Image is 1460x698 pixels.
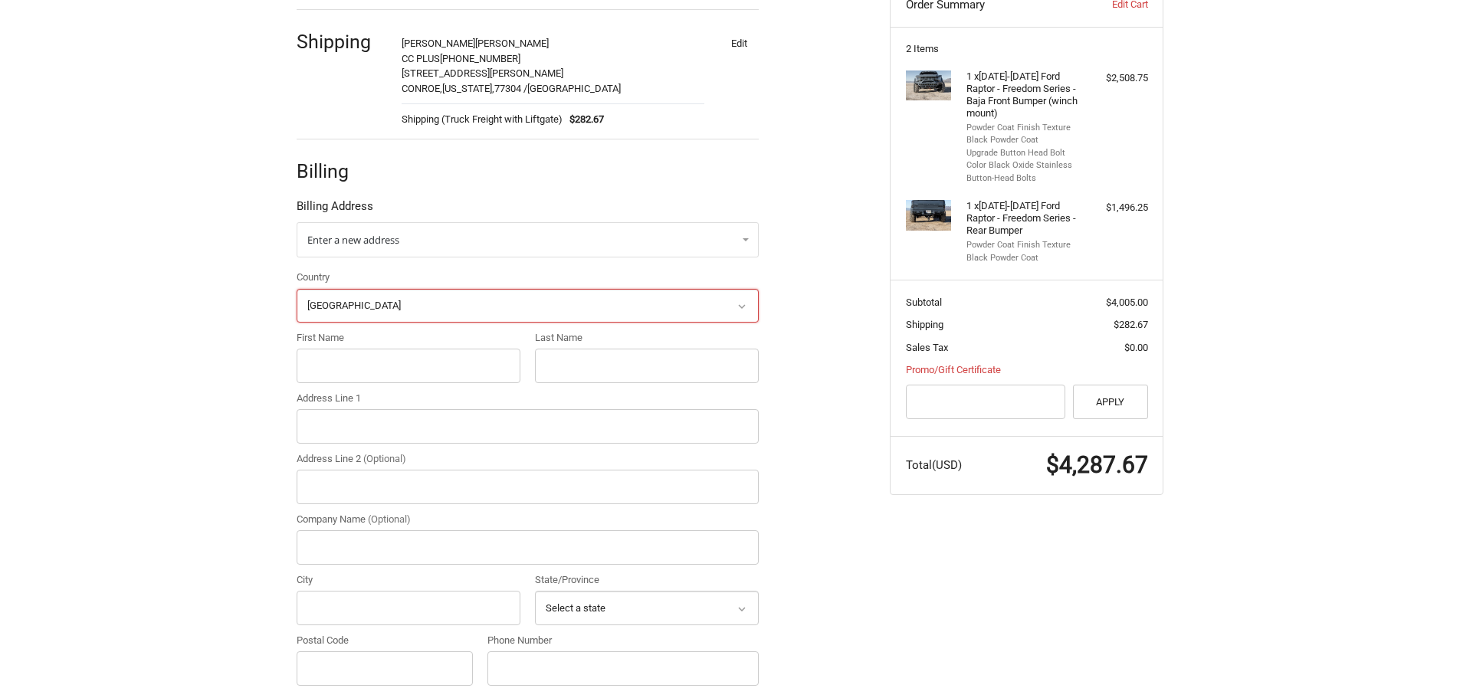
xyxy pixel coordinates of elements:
[363,453,406,464] small: (Optional)
[297,512,759,527] label: Company Name
[297,572,520,588] label: City
[906,297,942,308] span: Subtotal
[906,342,948,353] span: Sales Tax
[966,239,1084,264] li: Powder Coat Finish Texture Black Powder Coat
[906,364,1001,375] a: Promo/Gift Certificate
[966,70,1084,120] h4: 1 x [DATE]-[DATE] Ford Raptor - Freedom Series - Baja Front Bumper (winch mount)
[906,43,1148,55] h3: 2 Items
[307,233,399,247] span: Enter a new address
[297,633,473,648] label: Postal Code
[442,83,494,94] span: [US_STATE],
[1088,200,1148,215] div: $1,496.25
[966,122,1084,147] li: Powder Coat Finish Texture Black Powder Coat
[966,200,1084,238] h4: 1 x [DATE]-[DATE] Ford Raptor - Freedom Series - Rear Bumper
[1046,451,1148,478] span: $4,287.67
[297,30,386,54] h2: Shipping
[1114,319,1148,330] span: $282.67
[440,53,520,64] span: [PHONE_NUMBER]
[1088,70,1148,86] div: $2,508.75
[527,83,621,94] span: [GEOGRAPHIC_DATA]
[297,330,520,346] label: First Name
[966,147,1084,185] li: Upgrade Button Head Bolt Color Black Oxide Stainless Button-Head Bolts
[368,513,411,525] small: (Optional)
[535,330,759,346] label: Last Name
[1383,624,1460,698] iframe: Chat Widget
[402,67,563,79] span: [STREET_ADDRESS][PERSON_NAME]
[906,458,962,472] span: Total (USD)
[402,112,563,127] span: Shipping (Truck Freight with Liftgate)
[487,633,759,648] label: Phone Number
[494,83,527,94] span: 77304 /
[297,391,759,406] label: Address Line 1
[297,270,759,285] label: Country
[297,159,386,183] h2: Billing
[906,319,943,330] span: Shipping
[402,53,440,64] span: CC PLUS
[475,38,549,49] span: [PERSON_NAME]
[1106,297,1148,308] span: $4,005.00
[535,572,759,588] label: State/Province
[563,112,605,127] span: $282.67
[402,83,442,94] span: CONROE,
[1073,385,1148,419] button: Apply
[906,385,1066,419] input: Gift Certificate or Coupon Code
[402,38,475,49] span: [PERSON_NAME]
[719,32,759,54] button: Edit
[1124,342,1148,353] span: $0.00
[297,198,373,222] legend: Billing Address
[297,451,759,467] label: Address Line 2
[297,222,759,257] a: Enter or select a different address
